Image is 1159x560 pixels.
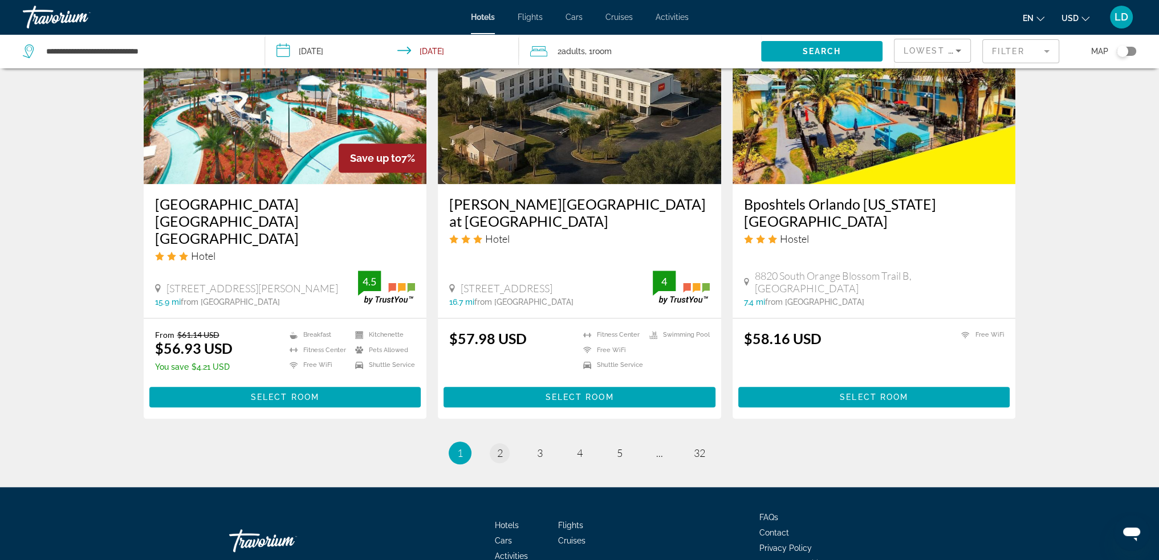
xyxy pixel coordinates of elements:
[438,2,721,184] img: Hotel image
[350,152,401,164] span: Save up to
[653,275,676,288] div: 4
[449,297,474,306] span: 16.7 mi
[495,536,512,545] a: Cars
[181,297,280,306] span: from [GEOGRAPHIC_DATA]
[656,447,663,459] span: ...
[656,13,689,22] a: Activities
[518,13,543,22] a: Flights
[982,39,1059,64] button: Filter
[444,390,715,402] a: Select Room
[229,524,343,558] a: Travorium
[738,387,1010,407] button: Select Room
[284,345,349,355] li: Fitness Center
[585,43,612,59] span: , 1
[1062,14,1079,23] span: USD
[149,387,421,407] button: Select Room
[349,345,415,355] li: Pets Allowed
[566,13,583,22] a: Cars
[755,269,1004,295] span: 8820 South Orange Blossom Trail B, [GEOGRAPHIC_DATA]
[149,390,421,402] a: Select Room
[761,41,883,62] button: Search
[1115,11,1128,23] span: LD
[471,13,495,22] span: Hotels
[545,393,613,402] span: Select Room
[461,282,552,295] span: [STREET_ADDRESS]
[265,34,519,68] button: Check-in date: Sep 6, 2025 Check-out date: Sep 7, 2025
[166,282,338,295] span: [STREET_ADDRESS][PERSON_NAME]
[955,330,1004,340] li: Free WiFi
[177,330,219,340] del: $61.14 USD
[349,330,415,340] li: Kitchenette
[578,345,644,355] li: Free WiFi
[191,250,215,262] span: Hotel
[558,43,585,59] span: 2
[457,447,463,459] span: 1
[653,271,710,304] img: trustyou-badge.svg
[485,232,510,245] span: Hotel
[284,330,349,340] li: Breakfast
[558,521,583,530] a: Flights
[358,275,381,288] div: 4.5
[577,447,583,459] span: 4
[339,144,426,173] div: 7%
[780,232,809,245] span: Hostel
[1023,10,1044,26] button: Change language
[803,47,841,56] span: Search
[537,447,543,459] span: 3
[759,513,778,522] a: FAQs
[284,361,349,370] li: Free WiFi
[1108,46,1136,56] button: Toggle map
[144,442,1016,464] nav: Pagination
[759,528,789,537] a: Contact
[495,521,519,530] a: Hotels
[449,232,710,245] div: 3 star Hotel
[155,340,233,357] ins: $56.93 USD
[562,47,585,56] span: Adults
[759,543,812,553] a: Privacy Policy
[765,297,864,306] span: from [GEOGRAPHIC_DATA]
[904,46,977,55] span: Lowest Price
[144,2,427,184] img: Hotel image
[644,330,710,340] li: Swimming Pool
[840,393,908,402] span: Select Room
[904,44,961,58] mat-select: Sort by
[497,447,503,459] span: 2
[519,34,761,68] button: Travelers: 2 adults, 0 children
[558,536,585,545] a: Cruises
[744,195,1005,230] a: Bposhtels Orlando [US_STATE][GEOGRAPHIC_DATA]
[449,195,710,230] h3: [PERSON_NAME][GEOGRAPHIC_DATA] at [GEOGRAPHIC_DATA]
[251,393,319,402] span: Select Room
[155,362,189,371] span: You save
[444,387,715,407] button: Select Room
[733,2,1016,184] img: Hotel image
[1107,5,1136,29] button: User Menu
[155,250,416,262] div: 3 star Hotel
[744,232,1005,245] div: 3 star Hostel
[738,390,1010,402] a: Select Room
[474,297,574,306] span: from [GEOGRAPHIC_DATA]
[155,195,416,247] a: [GEOGRAPHIC_DATA] [GEOGRAPHIC_DATA] [GEOGRAPHIC_DATA]
[349,361,415,370] li: Shuttle Service
[155,362,233,371] p: $4.21 USD
[744,297,765,306] span: 7.4 mi
[592,47,612,56] span: Room
[155,297,181,306] span: 15.9 mi
[23,2,137,32] a: Travorium
[1062,10,1089,26] button: Change currency
[744,330,822,347] ins: $58.16 USD
[605,13,633,22] a: Cruises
